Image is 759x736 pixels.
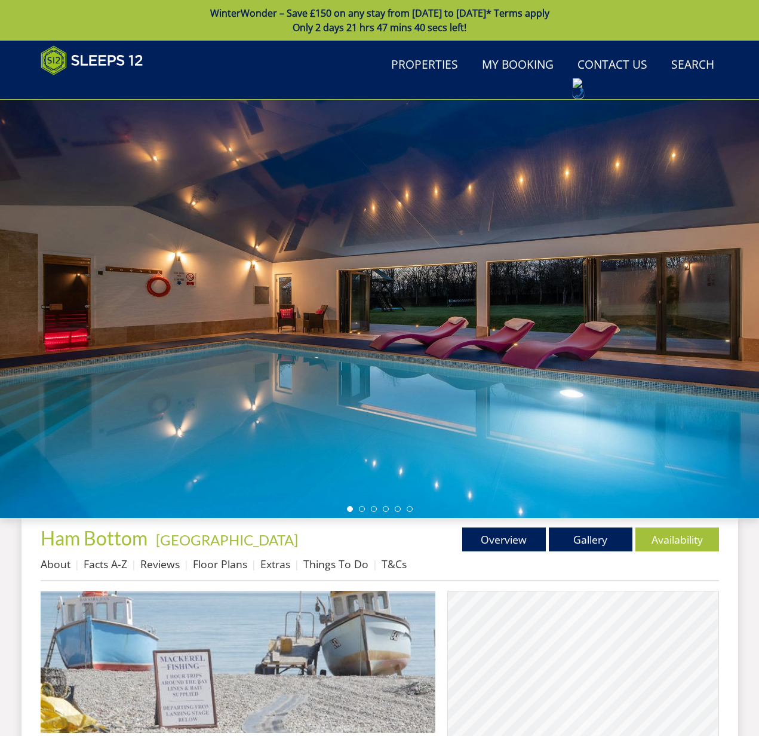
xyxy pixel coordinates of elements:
a: T&Cs [382,557,407,571]
a: Facts A-Z [84,557,127,571]
a: Availability [635,528,719,551]
a: About [41,557,70,571]
img: Makecall16.png [573,78,652,88]
a: Reviews [140,557,180,571]
div: 01823665500 [573,78,652,88]
iframe: Customer reviews powered by Trustpilot [35,82,160,93]
div: Call: 01823 665500 [573,88,584,99]
a: My Booking [477,52,558,79]
a: Search [666,52,719,79]
span: Ham Bottom [41,526,148,550]
a: Things To Do [303,557,368,571]
span: Only 2 days 21 hrs 47 mins 40 secs left! [293,21,466,34]
img: hfpfyWBK5wQHBAGPgDf9c6qAYOxxMAAAAASUVORK5CYII= [574,88,584,99]
a: Gallery [549,528,632,551]
a: Contact Us [573,52,652,79]
a: Properties [386,52,463,79]
span: - [151,531,298,548]
a: Extras [260,557,290,571]
a: [GEOGRAPHIC_DATA] [156,531,298,548]
a: Overview [462,528,546,551]
a: Floor Plans [193,557,247,571]
a: Ham Bottom [41,526,151,550]
img: Sleeps 12 [41,45,143,75]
